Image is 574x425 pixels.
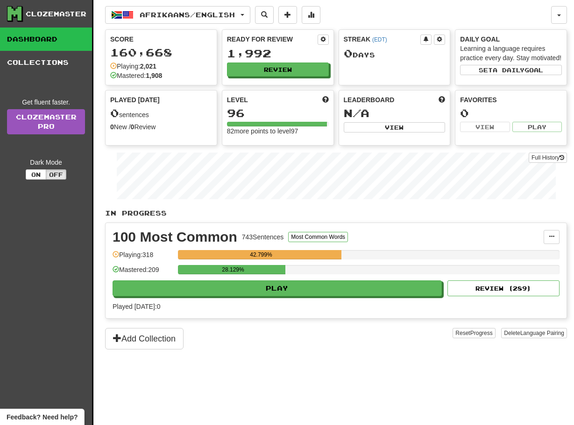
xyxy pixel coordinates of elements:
[110,122,212,132] div: New / Review
[501,328,567,338] button: DeleteLanguage Pairing
[460,44,562,63] div: Learning a language requires practice every day. Stay motivated!
[110,71,162,80] div: Mastered:
[105,328,184,349] button: Add Collection
[529,153,567,163] button: Full History
[288,232,348,242] button: Most Common Words
[140,63,156,70] strong: 2,021
[26,9,86,19] div: Clozemaster
[105,6,250,24] button: Afrikaans/English
[110,106,119,119] span: 0
[227,35,318,44] div: Ready for Review
[146,72,162,79] strong: 1,908
[227,63,329,77] button: Review
[302,6,320,24] button: More stats
[227,95,248,105] span: Level
[460,122,510,132] button: View
[227,126,329,136] div: 82 more points to level 97
[447,280,560,296] button: Review (289)
[372,36,387,43] a: (EDT)
[278,6,297,24] button: Add sentence to collection
[344,35,421,44] div: Streak
[7,109,85,134] a: ClozemasterPro
[110,35,212,44] div: Score
[227,48,329,59] div: 1,992
[131,123,135,131] strong: 0
[227,107,329,119] div: 96
[255,6,274,24] button: Search sentences
[460,107,562,119] div: 0
[181,250,341,259] div: 42.799%
[113,230,237,244] div: 100 Most Common
[113,265,173,280] div: Mastered: 209
[460,65,562,75] button: Seta dailygoal
[7,98,85,107] div: Get fluent faster.
[7,158,85,167] div: Dark Mode
[512,122,562,132] button: Play
[110,47,212,58] div: 160,668
[242,232,284,242] div: 743 Sentences
[344,48,446,60] div: Day s
[110,107,212,119] div: sentences
[460,35,562,44] div: Daily Goal
[439,95,445,105] span: This week in points, UTC
[46,169,66,180] button: Off
[7,412,78,422] span: Open feedback widget
[110,123,114,131] strong: 0
[520,330,564,336] span: Language Pairing
[181,265,285,274] div: 28.129%
[113,280,442,296] button: Play
[460,95,562,105] div: Favorites
[344,122,446,132] button: View
[113,303,160,310] span: Played [DATE]: 0
[493,67,524,73] span: a daily
[140,11,235,19] span: Afrikaans / English
[322,95,329,105] span: Score more points to level up
[105,209,567,218] p: In Progress
[26,169,46,180] button: On
[344,106,369,119] span: N/A
[344,47,353,60] span: 0
[453,328,495,338] button: ResetProgress
[344,95,395,105] span: Leaderboard
[110,95,160,105] span: Played [DATE]
[470,330,493,336] span: Progress
[113,250,173,265] div: Playing: 318
[110,62,156,71] div: Playing:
